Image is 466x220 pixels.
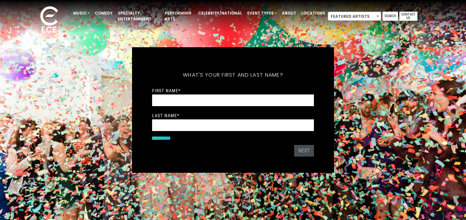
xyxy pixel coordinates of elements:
[152,113,179,118] label: Last Name
[245,8,279,19] a: Event Types
[92,8,115,19] a: Comedy
[71,8,92,19] a: Music
[279,8,299,19] a: About
[162,8,195,25] a: Performing Arts
[195,8,245,19] a: Celebrity/National
[383,12,398,21] a: Search
[33,5,65,36] img: ece_new_logo_whitev2-1.png
[152,63,314,87] h5: What's your first and last name?
[299,8,328,19] a: Locations
[152,88,181,93] label: First Name
[115,8,162,25] a: Specialty Entertainment
[328,12,381,21] span: Featured Artists
[399,12,417,21] a: Contact Us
